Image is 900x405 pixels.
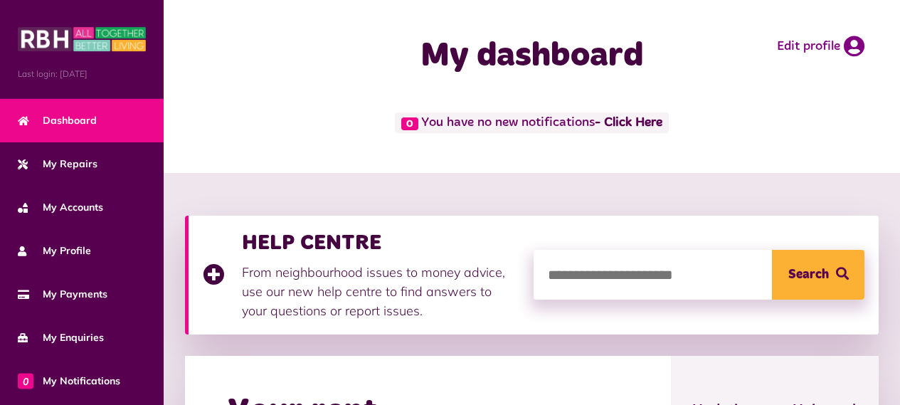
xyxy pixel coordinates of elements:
img: MyRBH [18,25,146,53]
span: My Profile [18,243,91,258]
p: From neighbourhood issues to money advice, use our new help centre to find answers to your questi... [242,263,519,320]
h1: My dashboard [362,36,702,77]
span: You have no new notifications [395,112,669,133]
span: My Notifications [18,374,120,389]
span: 0 [401,117,418,130]
span: Search [788,250,829,300]
h3: HELP CENTRE [242,230,519,256]
span: Last login: [DATE] [18,68,146,80]
span: My Payments [18,287,107,302]
a: - Click Here [595,117,662,130]
span: My Enquiries [18,330,104,345]
span: My Accounts [18,200,103,215]
span: Dashboard [18,113,97,128]
span: 0 [18,373,33,389]
span: My Repairs [18,157,97,172]
a: Edit profile [777,36,864,57]
button: Search [772,250,864,300]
